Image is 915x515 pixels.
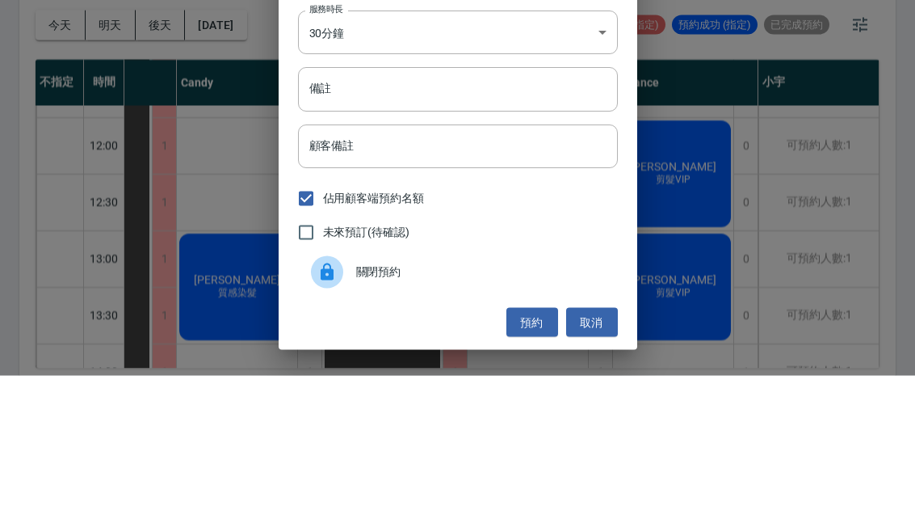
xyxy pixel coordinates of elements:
[566,447,618,477] button: 取消
[309,87,349,99] label: 顧客姓名
[309,143,343,155] label: 服務時長
[298,389,618,434] div: 關閉預約
[309,30,349,42] label: 顧客電話
[506,447,558,477] button: 預約
[323,329,425,346] span: 佔用顧客端預約名額
[323,363,410,380] span: 未來預訂(待確認)
[356,403,605,420] span: 關閉預約
[298,150,618,194] div: 30分鐘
